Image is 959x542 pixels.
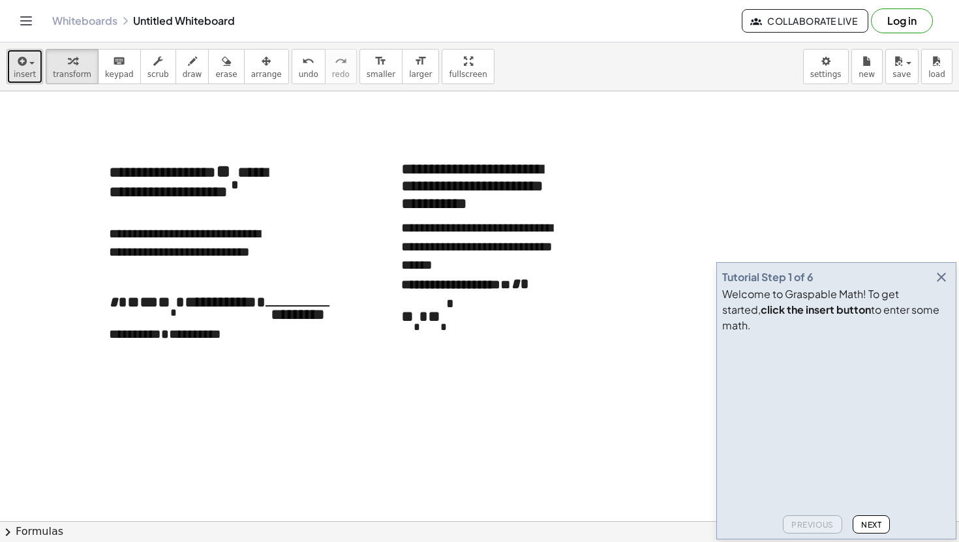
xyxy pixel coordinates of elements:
[175,49,209,84] button: draw
[98,49,141,84] button: keyboardkeypad
[367,70,395,79] span: smaller
[871,8,933,33] button: Log in
[449,70,487,79] span: fullscreen
[335,53,347,69] i: redo
[851,49,883,84] button: new
[251,70,282,79] span: arrange
[140,49,176,84] button: scrub
[53,70,91,79] span: transform
[52,14,117,27] a: Whiteboards
[359,49,403,84] button: format_sizesmaller
[409,70,432,79] span: larger
[16,10,37,31] button: Toggle navigation
[215,70,237,79] span: erase
[374,53,387,69] i: format_size
[859,70,875,79] span: new
[853,515,890,534] button: Next
[302,53,314,69] i: undo
[208,49,244,84] button: erase
[414,53,427,69] i: format_size
[885,49,919,84] button: save
[442,49,494,84] button: fullscreen
[742,9,868,33] button: Collaborate Live
[803,49,849,84] button: settings
[46,49,99,84] button: transform
[147,70,169,79] span: scrub
[183,70,202,79] span: draw
[105,70,134,79] span: keypad
[921,49,952,84] button: load
[7,49,43,84] button: insert
[332,70,350,79] span: redo
[928,70,945,79] span: load
[402,49,439,84] button: format_sizelarger
[761,303,871,316] b: click the insert button
[753,15,857,27] span: Collaborate Live
[722,286,951,333] div: Welcome to Graspable Math! To get started, to enter some math.
[14,70,36,79] span: insert
[722,269,814,285] div: Tutorial Step 1 of 6
[292,49,326,84] button: undoundo
[244,49,289,84] button: arrange
[325,49,357,84] button: redoredo
[113,53,125,69] i: keyboard
[299,70,318,79] span: undo
[810,70,842,79] span: settings
[861,520,881,530] span: Next
[892,70,911,79] span: save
